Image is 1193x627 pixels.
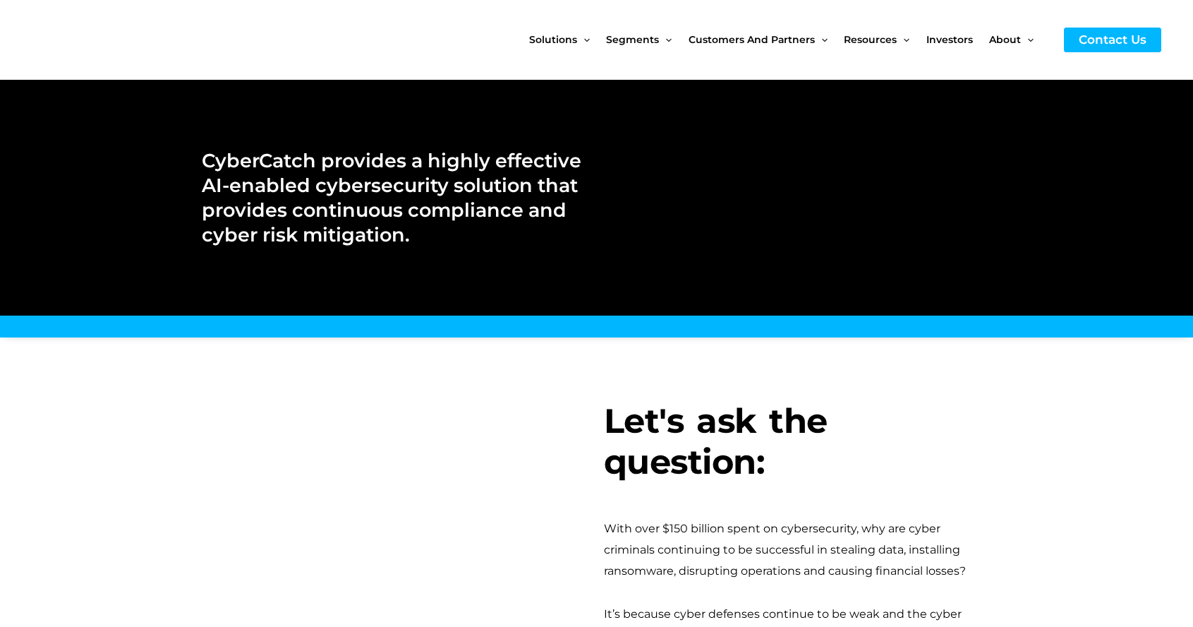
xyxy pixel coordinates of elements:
a: Contact Us [1064,28,1161,52]
div: With over $150 billion spent on cybersecurity, why are cyber criminals continuing to be successfu... [604,518,992,583]
span: Segments [606,10,659,69]
span: Menu Toggle [815,10,828,69]
span: Investors [926,10,973,69]
span: Resources [844,10,897,69]
h3: Let's ask the question: [604,401,992,482]
span: Menu Toggle [1021,10,1034,69]
img: CyberCatch [25,11,194,69]
h2: CyberCatch provides a highly effective AI-enabled cybersecurity solution that provides continuous... [202,148,582,247]
span: Customers and Partners [689,10,815,69]
span: Menu Toggle [659,10,672,69]
nav: Site Navigation: New Main Menu [529,10,1050,69]
span: About [989,10,1021,69]
a: Investors [926,10,989,69]
span: Solutions [529,10,577,69]
span: Menu Toggle [897,10,909,69]
span: Menu Toggle [577,10,590,69]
